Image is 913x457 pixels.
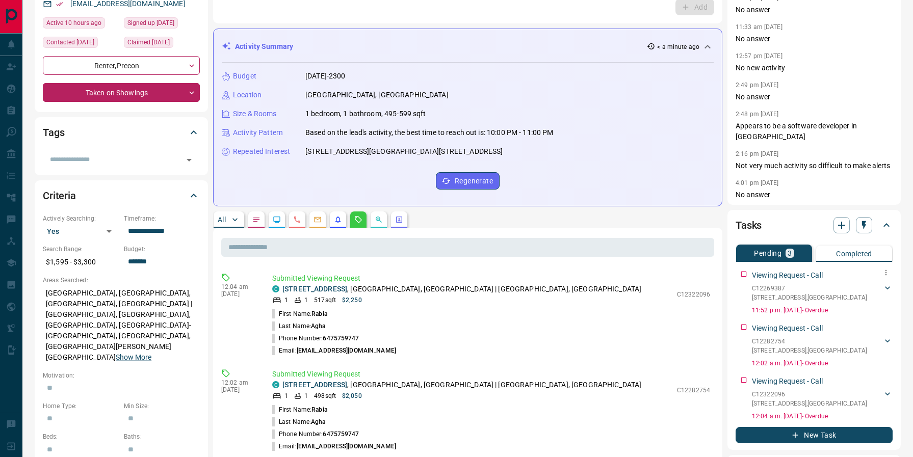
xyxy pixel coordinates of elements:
[284,391,288,400] p: 1
[43,37,119,51] div: Wed Jul 30 2025
[46,18,101,28] span: Active 10 hours ago
[736,427,893,443] button: New Task
[752,323,823,334] p: Viewing Request - Call
[43,187,76,204] h2: Criteria
[282,284,641,294] p: , [GEOGRAPHIC_DATA], [GEOGRAPHIC_DATA] | [GEOGRAPHIC_DATA], [GEOGRAPHIC_DATA]
[282,380,641,390] p: , [GEOGRAPHIC_DATA], [GEOGRAPHIC_DATA] | [GEOGRAPHIC_DATA], [GEOGRAPHIC_DATA]
[272,429,359,439] p: Phone Number:
[252,216,260,224] svg: Notes
[272,309,327,318] p: First Name:
[43,83,200,102] div: Taken on Showings
[297,347,396,354] span: [EMAIL_ADDRESS][DOMAIN_NAME]
[46,37,94,47] span: Contacted [DATE]
[272,273,710,284] p: Submitted Viewing Request
[736,121,893,142] p: Appears to be a software developer in [GEOGRAPHIC_DATA]
[736,92,893,102] p: No answer
[43,124,64,141] h2: Tags
[124,17,200,32] div: Tue Jan 14 2025
[43,401,119,411] p: Home Type:
[752,335,893,357] div: C12282754[STREET_ADDRESS],[GEOGRAPHIC_DATA]
[233,90,262,100] p: Location
[752,412,893,421] p: 12:04 a.m. [DATE] - Overdue
[752,388,893,410] div: C12322096[STREET_ADDRESS],[GEOGRAPHIC_DATA]
[272,417,326,426] p: Last Name:
[736,52,782,60] p: 12:57 pm [DATE]
[222,37,714,56] div: Activity Summary< a minute ago
[311,406,327,413] span: Rabia
[395,216,403,224] svg: Agent Actions
[282,285,347,293] a: [STREET_ADDRESS]
[311,322,325,330] span: Agha
[304,295,308,305] p: 1
[314,216,322,224] svg: Emails
[305,146,503,157] p: [STREET_ADDRESS][GEOGRAPHIC_DATA][STREET_ADDRESS]
[736,23,782,31] p: 11:33 am [DATE]
[43,183,200,208] div: Criteria
[752,359,893,368] p: 12:02 a.m. [DATE] - Overdue
[272,369,710,380] p: Submitted Viewing Request
[293,216,301,224] svg: Calls
[354,216,362,224] svg: Requests
[314,391,336,400] p: 498 sqft
[736,150,779,157] p: 2:16 pm [DATE]
[836,250,872,257] p: Completed
[43,276,200,285] p: Areas Searched:
[218,216,226,223] p: All
[752,270,823,281] p: Viewing Request - Call
[323,431,359,438] span: 6475759747
[752,337,867,346] p: C12282754
[182,153,196,167] button: Open
[736,160,893,171] p: Not very much activity so difficult to make alerts
[752,346,867,355] p: [STREET_ADDRESS] , [GEOGRAPHIC_DATA]
[752,284,867,293] p: C12269387
[272,405,327,414] p: First Name:
[305,127,554,138] p: Based on the lead's activity, the best time to reach out is: 10:00 PM - 11:00 PM
[43,223,119,239] div: Yes
[342,391,362,400] p: $2,050
[657,42,699,51] p: < a minute ago
[282,381,347,389] a: [STREET_ADDRESS]
[752,293,867,302] p: [STREET_ADDRESS] , [GEOGRAPHIC_DATA]
[677,290,710,299] p: C12322096
[436,172,500,190] button: Regenerate
[314,295,336,305] p: 517 sqft
[305,71,345,82] p: [DATE]-2300
[221,290,257,298] p: [DATE]
[736,5,893,15] p: No answer
[272,442,396,451] p: Email:
[272,381,279,388] div: condos.ca
[43,56,200,75] div: Renter , Precon
[124,245,200,254] p: Budget:
[311,310,327,317] span: Rabia
[304,391,308,400] p: 1
[43,214,119,223] p: Actively Searching:
[272,334,359,343] p: Phone Number:
[736,179,779,186] p: 4:01 pm [DATE]
[272,346,396,355] p: Email:
[736,217,762,233] h2: Tasks
[305,109,426,119] p: 1 bedroom, 1 bathroom, 495-599 sqft
[752,390,867,399] p: C12322096
[43,120,200,145] div: Tags
[752,306,893,315] p: 11:52 p.m. [DATE] - Overdue
[235,41,293,52] p: Activity Summary
[43,432,119,441] p: Beds:
[124,432,200,441] p: Baths:
[284,295,288,305] p: 1
[233,109,277,119] p: Size & Rooms
[788,250,792,257] p: 3
[305,90,449,100] p: [GEOGRAPHIC_DATA], [GEOGRAPHIC_DATA]
[221,283,257,290] p: 12:04 am
[273,216,281,224] svg: Lead Browsing Activity
[221,386,257,393] p: [DATE]
[677,386,710,395] p: C12282754
[43,254,119,271] p: $1,595 - $3,300
[752,399,867,408] p: [STREET_ADDRESS] , [GEOGRAPHIC_DATA]
[56,1,63,8] svg: Email Verified
[116,352,151,363] button: Show More
[752,282,893,304] div: C12269387[STREET_ADDRESS],[GEOGRAPHIC_DATA]
[297,443,396,450] span: [EMAIL_ADDRESS][DOMAIN_NAME]
[323,335,359,342] span: 6475759747
[124,37,200,51] div: Tue Jan 14 2025
[124,214,200,223] p: Timeframe:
